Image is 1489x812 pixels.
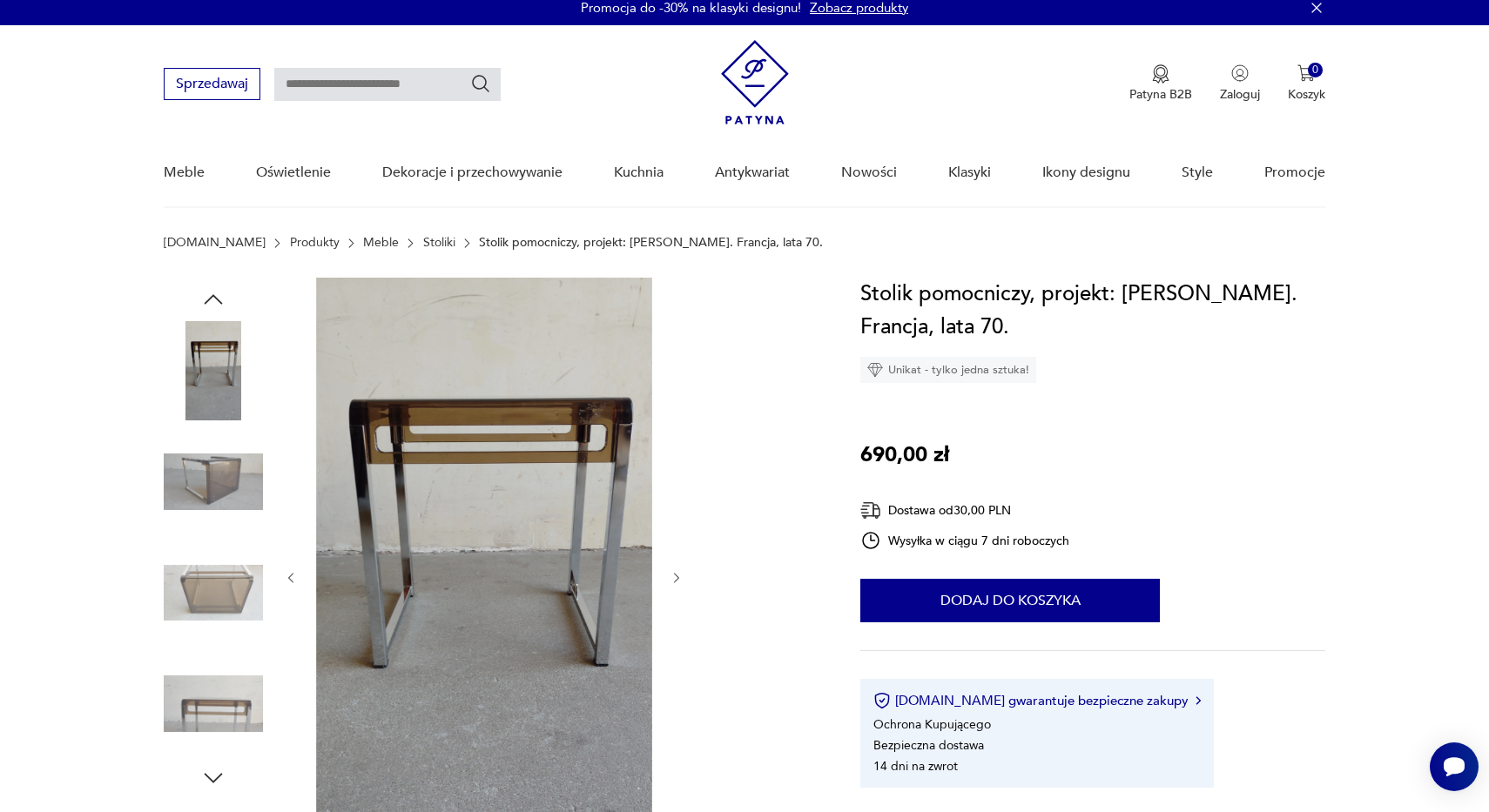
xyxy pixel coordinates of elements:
[1129,86,1192,103] p: Patyna B2B
[470,73,491,94] button: Szukaj
[948,139,991,206] a: Klasyki
[290,236,340,250] a: Produkty
[164,79,260,91] a: Sprzedawaj
[1430,742,1479,791] iframe: Smartsupp widget button
[164,433,263,532] img: Zdjęcie produktu Stolik pomocniczy, projekt: Marc Berthier. Francja, lata 70.
[1220,86,1260,103] p: Zaloguj
[873,692,891,709] img: Ikona certyfikatu
[873,758,958,775] li: 14 dni na zwrot
[1264,139,1325,206] a: Promocje
[873,737,984,754] li: Bezpieczna dostawa
[382,139,563,206] a: Dekoracje i przechowywanie
[721,40,789,124] img: Patyna - sklep z meblami i dekoracjami vintage
[841,139,897,206] a: Nowości
[860,278,1325,344] h1: Stolik pomocniczy, projekt: [PERSON_NAME]. Francja, lata 70.
[867,362,883,378] img: Ikona diamentu
[1129,64,1192,103] button: Patyna B2B
[860,579,1160,622] button: Dodaj do koszyka
[614,139,664,206] a: Kuchnia
[363,236,399,250] a: Meble
[164,543,263,642] img: Zdjęcie produktu Stolik pomocniczy, projekt: Marc Berthier. Francja, lata 70.
[860,357,1036,383] div: Unikat - tylko jedna sztuka!
[164,654,263,754] img: Zdjęcie produktu Stolik pomocniczy, projekt: Marc Berthier. Francja, lata 70.
[1182,139,1213,206] a: Style
[164,321,263,420] img: Zdjęcie produktu Stolik pomocniczy, projekt: Marc Berthier. Francja, lata 70.
[1220,64,1260,103] button: Zaloguj
[1152,64,1169,84] img: Ikona medalu
[860,500,881,521] img: Ikona dostawy
[860,530,1069,551] div: Wysyłka w ciągu 7 dni roboczych
[715,139,790,206] a: Antykwariat
[1288,64,1325,103] button: 0Koszyk
[1308,63,1323,77] div: 0
[873,716,991,733] li: Ochrona Kupującego
[1297,64,1315,82] img: Ikona koszyka
[860,439,949,472] p: 690,00 zł
[873,692,1200,709] button: [DOMAIN_NAME] gwarantuje bezpieczne zakupy
[1288,86,1325,103] p: Koszyk
[164,139,205,206] a: Meble
[423,236,455,250] a: Stoliki
[860,500,1069,521] div: Dostawa od 30,00 PLN
[1196,696,1201,705] img: Ikona strzałki w prawo
[1129,64,1192,103] a: Ikona medaluPatyna B2B
[164,68,260,100] button: Sprzedawaj
[164,236,266,250] a: [DOMAIN_NAME]
[479,236,823,250] p: Stolik pomocniczy, projekt: [PERSON_NAME]. Francja, lata 70.
[1042,139,1130,206] a: Ikony designu
[256,139,331,206] a: Oświetlenie
[1231,64,1249,82] img: Ikonka użytkownika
